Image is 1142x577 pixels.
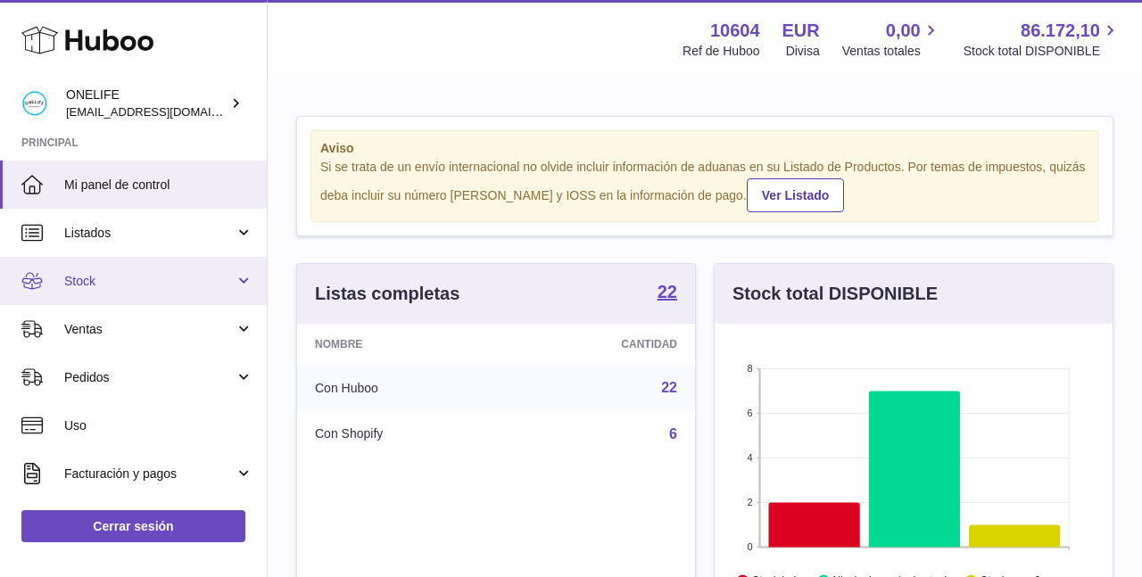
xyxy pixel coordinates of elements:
span: Ventas totales [842,43,941,60]
div: Divisa [786,43,820,60]
span: 0,00 [886,19,921,43]
span: [EMAIL_ADDRESS][DOMAIN_NAME] [66,104,262,119]
span: Listados [64,225,235,242]
strong: 10604 [710,19,760,43]
span: Mi panel de control [64,177,253,194]
text: 8 [747,363,752,374]
th: Nombre [297,324,509,365]
span: Stock total DISPONIBLE [964,43,1121,60]
div: Ref de Huboo [683,43,759,60]
span: 86.172,10 [1021,19,1100,43]
a: 86.172,10 Stock total DISPONIBLE [964,19,1121,60]
a: 6 [669,426,677,441]
span: Facturación y pagos [64,466,235,482]
strong: Aviso [320,140,1089,157]
strong: 22 [658,283,677,301]
span: Uso [64,417,253,434]
a: 22 [658,283,677,304]
a: Ver Listado [747,178,844,212]
text: 2 [747,497,752,507]
h3: Stock total DISPONIBLE [732,282,938,306]
text: 6 [747,408,752,418]
td: Con Huboo [297,365,509,411]
div: ONELIFE [66,87,227,120]
span: Ventas [64,321,235,338]
div: Si se trata de un envío internacional no olvide incluir información de aduanas en su Listado de P... [320,159,1089,212]
h3: Listas completas [315,282,459,306]
text: 0 [747,541,752,552]
a: Cerrar sesión [21,510,245,542]
th: Cantidad [509,324,695,365]
img: administracion@onelifespain.com [21,90,48,117]
span: Stock [64,273,235,290]
span: Pedidos [64,369,235,386]
a: 0,00 Ventas totales [842,19,941,60]
td: Con Shopify [297,411,509,457]
a: 22 [661,380,677,395]
text: 4 [747,452,752,463]
strong: EUR [782,19,820,43]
